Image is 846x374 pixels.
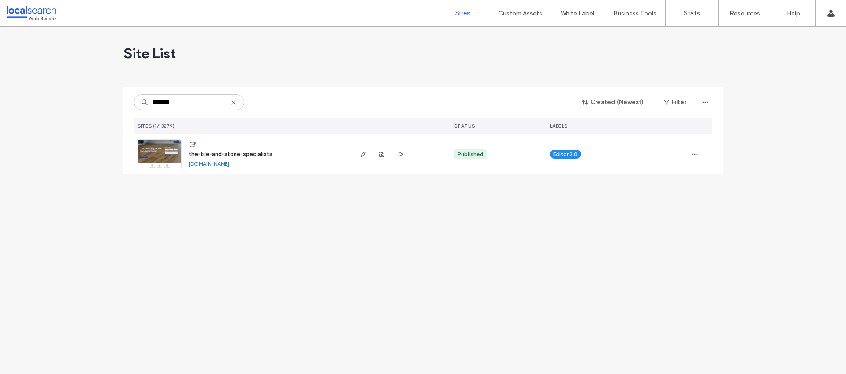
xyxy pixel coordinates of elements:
[455,9,470,17] label: Sites
[189,151,272,157] a: the-tile-and-stone-specialists
[189,160,229,167] a: [DOMAIN_NAME]
[458,150,483,158] div: Published
[613,10,656,17] label: Business Tools
[730,10,760,17] label: Resources
[787,10,800,17] label: Help
[123,44,176,62] span: Site List
[655,95,695,109] button: Filter
[574,95,652,109] button: Created (Newest)
[550,123,568,129] span: LABELS
[498,10,542,17] label: Custom Assets
[684,9,700,17] label: Stats
[454,123,475,129] span: STATUS
[138,123,175,129] span: SITES (1/13279)
[561,10,594,17] label: White Label
[553,150,578,158] span: Editor 2.0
